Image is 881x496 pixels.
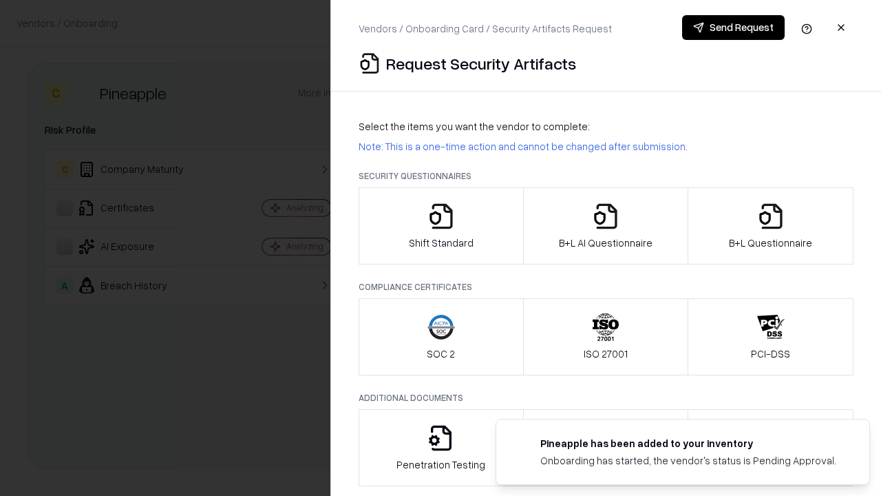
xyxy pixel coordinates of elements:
button: Privacy Policy [523,409,689,486]
button: Shift Standard [359,187,524,265]
p: Compliance Certificates [359,281,853,293]
button: SOC 2 [359,298,524,375]
p: Security Questionnaires [359,170,853,182]
p: Additional Documents [359,392,853,404]
p: Request Security Artifacts [386,52,576,74]
p: Select the items you want the vendor to complete: [359,119,853,134]
div: Pineapple has been added to your inventory [540,436,836,451]
button: Send Request [682,15,785,40]
p: Shift Standard [409,236,474,250]
p: Note: This is a one-time action and cannot be changed after submission. [359,139,853,154]
p: SOC 2 [427,347,455,361]
div: Onboarding has started, the vendor's status is Pending Approval. [540,453,836,468]
p: Penetration Testing [396,457,485,472]
p: ISO 27001 [584,347,628,361]
p: B+L AI Questionnaire [559,236,652,250]
p: B+L Questionnaire [729,236,812,250]
button: B+L AI Questionnaire [523,187,689,265]
button: Data Processing Agreement [688,409,853,486]
p: Vendors / Onboarding Card / Security Artifacts Request [359,21,612,36]
button: PCI-DSS [688,298,853,375]
button: ISO 27001 [523,298,689,375]
button: Penetration Testing [359,409,524,486]
img: pineappleenergy.com [513,436,529,453]
button: B+L Questionnaire [688,187,853,265]
p: PCI-DSS [751,347,790,361]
